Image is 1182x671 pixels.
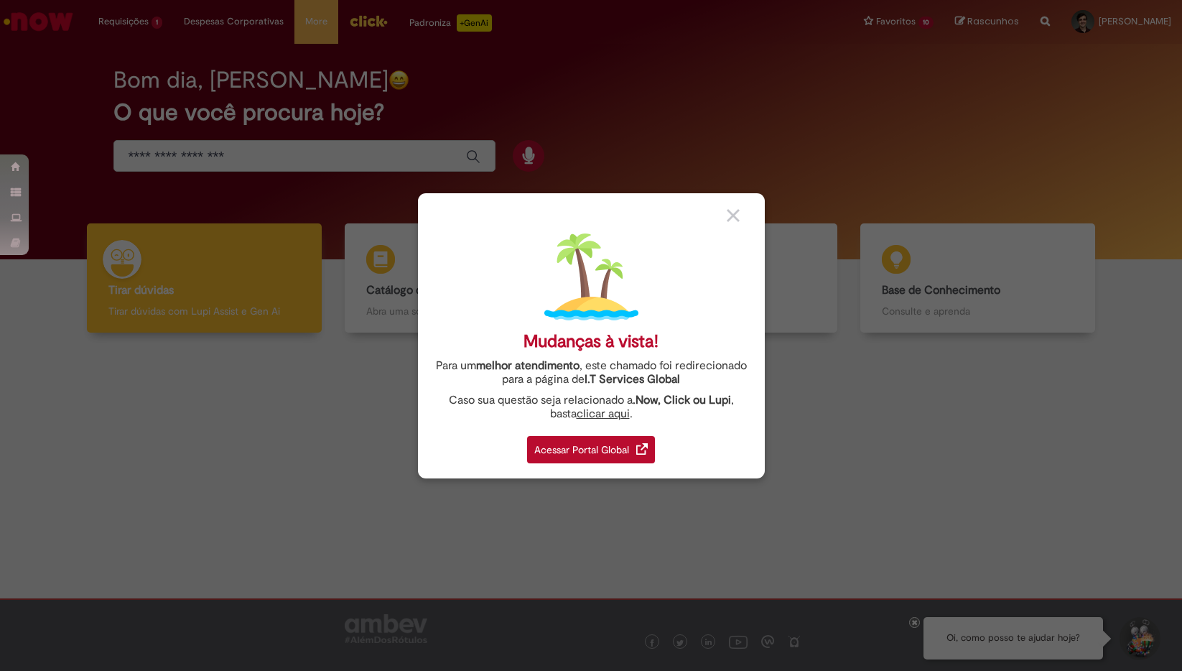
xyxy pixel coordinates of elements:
[585,364,680,387] a: I.T Services Global
[577,399,630,421] a: clicar aqui
[727,209,740,222] img: close_button_grey.png
[429,359,754,387] div: Para um , este chamado foi redirecionado para a página de
[527,428,655,463] a: Acessar Portal Global
[523,331,659,352] div: Mudanças à vista!
[476,358,580,373] strong: melhor atendimento
[636,443,648,455] img: redirect_link.png
[633,393,731,407] strong: .Now, Click ou Lupi
[544,230,638,324] img: island.png
[429,394,754,421] div: Caso sua questão seja relacionado a , basta .
[527,436,655,463] div: Acessar Portal Global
